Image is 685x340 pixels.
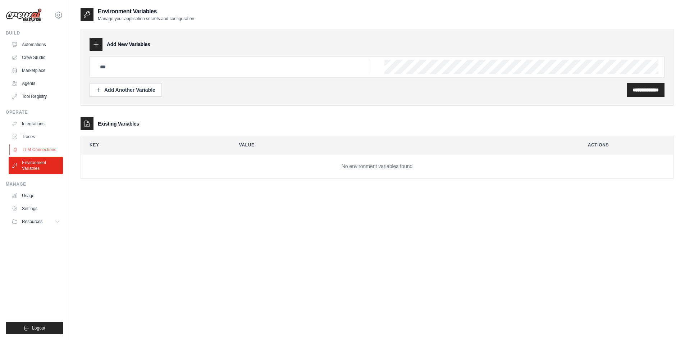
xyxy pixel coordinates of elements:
a: Integrations [9,118,63,130]
a: LLM Connections [9,144,64,155]
a: Usage [9,190,63,201]
h3: Existing Variables [98,120,139,127]
div: Operate [6,109,63,115]
div: Build [6,30,63,36]
a: Environment Variables [9,157,63,174]
h3: Add New Variables [107,41,150,48]
th: Key [81,136,225,154]
td: No environment variables found [81,154,673,179]
th: Value [230,136,574,154]
span: Resources [22,219,42,225]
button: Logout [6,322,63,334]
div: Add Another Variable [96,86,155,94]
span: Logout [32,325,45,331]
a: Marketplace [9,65,63,76]
button: Resources [9,216,63,227]
h2: Environment Variables [98,7,194,16]
div: Manage [6,181,63,187]
a: Agents [9,78,63,89]
a: Settings [9,203,63,214]
a: Crew Studio [9,52,63,63]
p: Manage your application secrets and configuration [98,16,194,22]
button: Add Another Variable [90,83,161,97]
a: Automations [9,39,63,50]
th: Actions [579,136,673,154]
a: Traces [9,131,63,142]
img: Logo [6,8,42,22]
a: Tool Registry [9,91,63,102]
